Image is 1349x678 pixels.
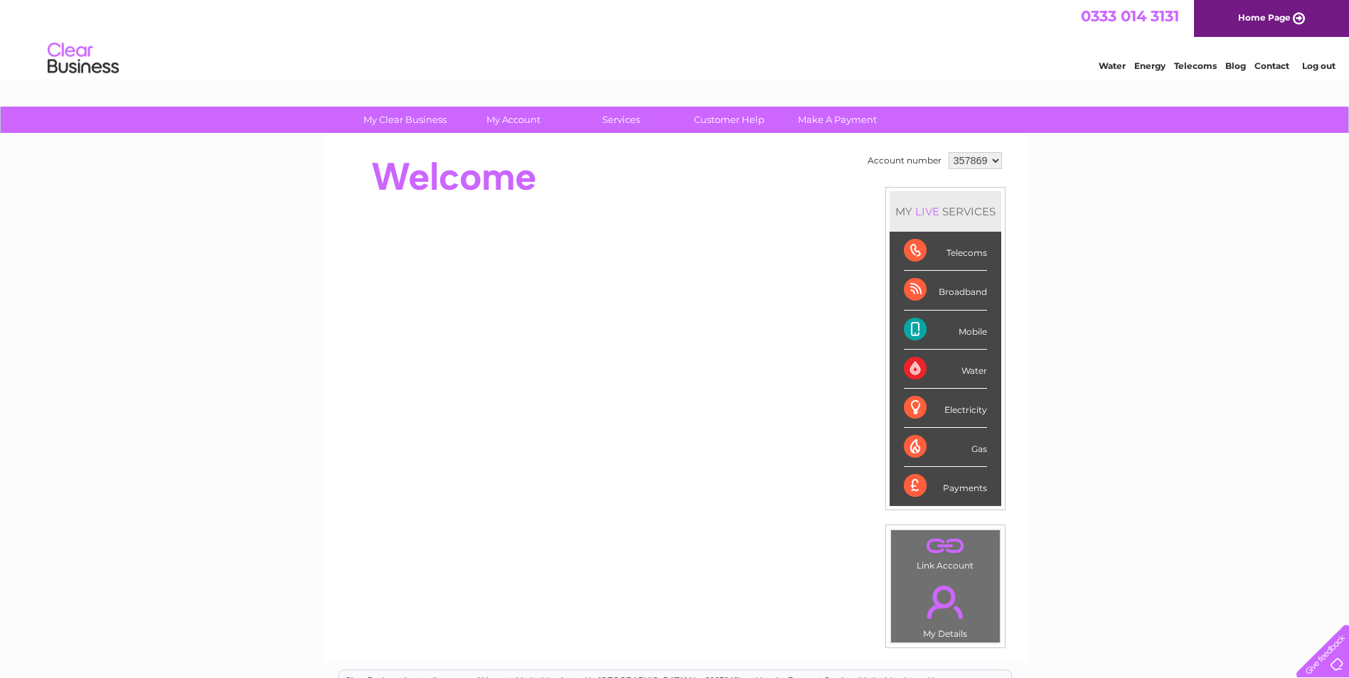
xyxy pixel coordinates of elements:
a: Log out [1302,60,1335,71]
td: Account number [864,149,945,173]
a: My Clear Business [346,107,464,133]
div: Clear Business is a trading name of Verastar Limited (registered in [GEOGRAPHIC_DATA] No. 3667643... [339,8,1011,69]
div: Telecoms [904,232,987,271]
div: Water [904,350,987,389]
a: . [895,577,996,627]
img: logo.png [47,37,119,80]
a: . [895,534,996,559]
a: Telecoms [1174,60,1217,71]
a: Customer Help [671,107,788,133]
div: LIVE [912,205,942,218]
a: Make A Payment [779,107,896,133]
a: My Account [454,107,572,133]
div: Electricity [904,389,987,428]
td: My Details [890,574,1001,643]
a: Contact [1254,60,1289,71]
div: Gas [904,428,987,467]
a: Water [1099,60,1126,71]
div: MY SERVICES [890,191,1001,232]
a: 0333 014 3131 [1081,7,1179,25]
a: Services [562,107,680,133]
div: Broadband [904,271,987,310]
a: Blog [1225,60,1246,71]
div: Mobile [904,311,987,350]
a: Energy [1134,60,1166,71]
div: Payments [904,467,987,505]
td: Link Account [890,529,1001,574]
